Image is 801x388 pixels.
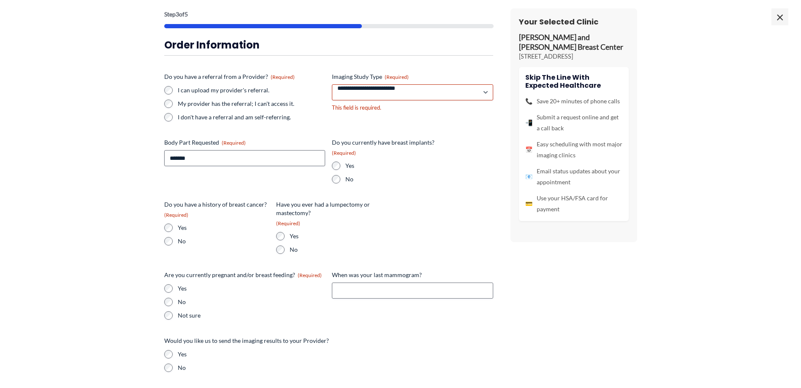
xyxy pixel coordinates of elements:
label: My provider has the referral; I can't access it. [178,100,326,108]
h4: Skip the line with Expected Healthcare [525,73,622,89]
li: Use your HSA/FSA card for payment [525,193,622,215]
label: Not sure [178,311,326,320]
p: [PERSON_NAME] and [PERSON_NAME] Breast Center [519,33,629,52]
span: 5 [185,11,188,18]
legend: Are you currently pregnant and/or breast feeding? [164,271,322,279]
label: Yes [290,232,381,240]
li: Save 20+ minutes of phone calls [525,96,622,107]
span: (Required) [271,74,295,80]
h3: Order Information [164,38,494,51]
span: 3 [176,11,179,18]
label: I can upload my provider's referral. [178,86,326,94]
span: (Required) [332,150,356,156]
label: Yes [178,284,326,293]
li: Submit a request online and get a call back [525,112,622,134]
div: This field is required. [332,104,493,112]
p: [STREET_ADDRESS] [519,52,629,61]
span: (Required) [164,212,188,218]
label: No [178,364,494,372]
legend: Would you like us to send the imaging results to your Provider? [164,337,329,345]
label: No [178,298,326,306]
label: Yes [345,162,437,170]
label: No [178,237,269,245]
legend: Have you ever had a lumpectomy or mastectomy? [276,200,381,227]
span: (Required) [222,140,246,146]
span: × [771,8,788,25]
li: Email status updates about your appointment [525,166,622,188]
span: (Required) [385,74,409,80]
span: 📧 [525,171,532,182]
span: 📞 [525,96,532,107]
span: (Required) [298,272,322,278]
label: Yes [178,350,494,358]
label: Body Part Requested [164,138,326,147]
legend: Do you have a history of breast cancer? [164,200,269,218]
li: Easy scheduling with most major imaging clinics [525,139,622,161]
p: Step of [164,11,494,17]
span: 📲 [525,117,532,128]
label: Yes [178,224,269,232]
span: 💳 [525,198,532,209]
legend: Do you currently have breast implants? [332,138,437,156]
h3: Your Selected Clinic [519,17,629,27]
span: 📅 [525,144,532,155]
label: No [345,175,437,183]
legend: Do you have a referral from a Provider? [164,73,295,81]
span: (Required) [276,220,300,226]
label: I don't have a referral and am self-referring. [178,113,326,121]
label: When was your last mammogram? [332,271,493,279]
label: No [290,245,381,254]
label: Imaging Study Type [332,73,493,81]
